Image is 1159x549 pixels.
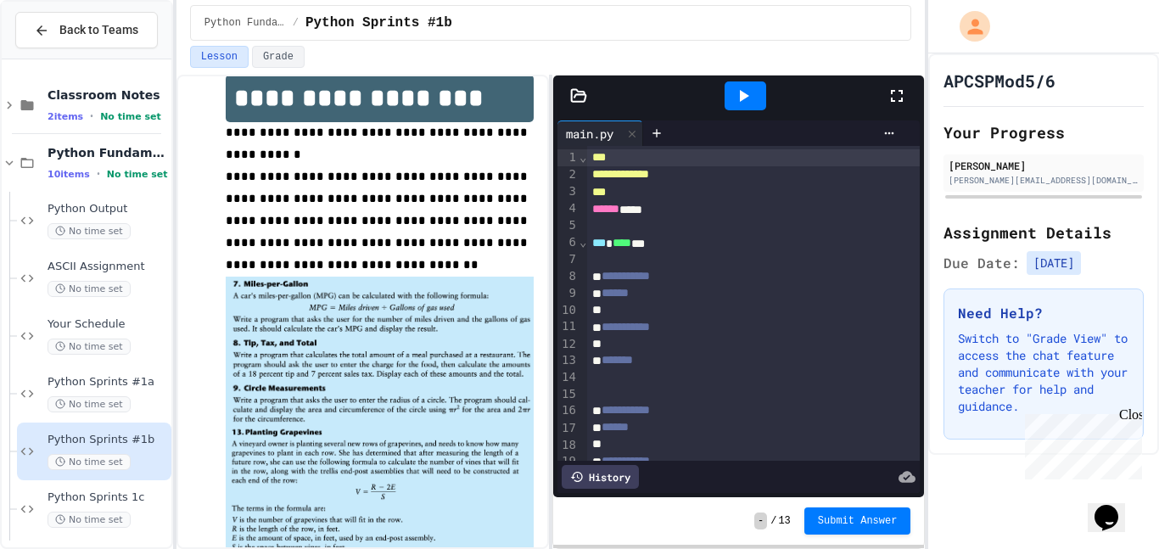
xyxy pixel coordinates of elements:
span: Fold line [579,150,587,164]
button: Back to Teams [15,12,158,48]
div: 19 [557,453,579,470]
button: Grade [252,46,305,68]
div: 2 [557,166,579,183]
span: Python Sprints 1c [48,490,168,505]
h2: Assignment Details [943,221,1144,244]
h3: Need Help? [958,303,1129,323]
span: Classroom Notes [48,87,168,103]
div: 15 [557,386,579,403]
p: Switch to "Grade View" to access the chat feature and communicate with your teacher for help and ... [958,330,1129,415]
div: 12 [557,336,579,353]
span: No time set [48,512,131,528]
div: 17 [557,420,579,437]
span: No time set [48,454,131,470]
div: 5 [557,217,579,234]
div: 3 [557,183,579,200]
div: History [562,465,639,489]
div: 7 [557,251,579,268]
span: Back to Teams [59,21,138,39]
span: / [770,514,776,528]
span: 2 items [48,111,83,122]
span: Python Output [48,202,168,216]
span: Fold line [579,235,587,249]
span: No time set [48,223,131,239]
span: No time set [48,339,131,355]
span: No time set [107,169,168,180]
div: main.py [557,125,622,143]
div: Chat with us now!Close [7,7,117,108]
div: 18 [557,437,579,454]
span: No time set [48,396,131,412]
span: Python Fundamentals [48,145,168,160]
span: Submit Answer [818,514,898,528]
iframe: chat widget [1018,407,1142,479]
span: Python Sprints #1b [305,13,452,33]
span: ASCII Assignment [48,260,168,274]
div: 6 [557,234,579,251]
div: 10 [557,302,579,319]
div: 14 [557,369,579,386]
div: 4 [557,200,579,217]
span: [DATE] [1027,251,1081,275]
div: [PERSON_NAME][EMAIL_ADDRESS][DOMAIN_NAME] [949,174,1139,187]
div: main.py [557,120,643,146]
span: Python Sprints #1b [48,433,168,447]
div: 11 [557,318,579,335]
span: / [293,16,299,30]
div: 8 [557,268,579,285]
div: 16 [557,402,579,419]
span: • [90,109,93,123]
div: 13 [557,352,579,369]
span: No time set [48,281,131,297]
div: 9 [557,285,579,302]
button: Submit Answer [804,507,911,535]
div: 1 [557,149,579,166]
span: Due Date: [943,253,1020,273]
iframe: chat widget [1088,481,1142,532]
span: No time set [100,111,161,122]
span: • [97,167,100,181]
button: Lesson [190,46,249,68]
h2: Your Progress [943,120,1144,144]
span: 13 [778,514,790,528]
span: Python Fundamentals [204,16,286,30]
span: 10 items [48,169,90,180]
span: Your Schedule [48,317,168,332]
span: - [754,513,767,529]
h1: APCSPMod5/6 [943,69,1055,92]
div: My Account [942,7,994,46]
span: Python Sprints #1a [48,375,168,389]
div: [PERSON_NAME] [949,158,1139,173]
